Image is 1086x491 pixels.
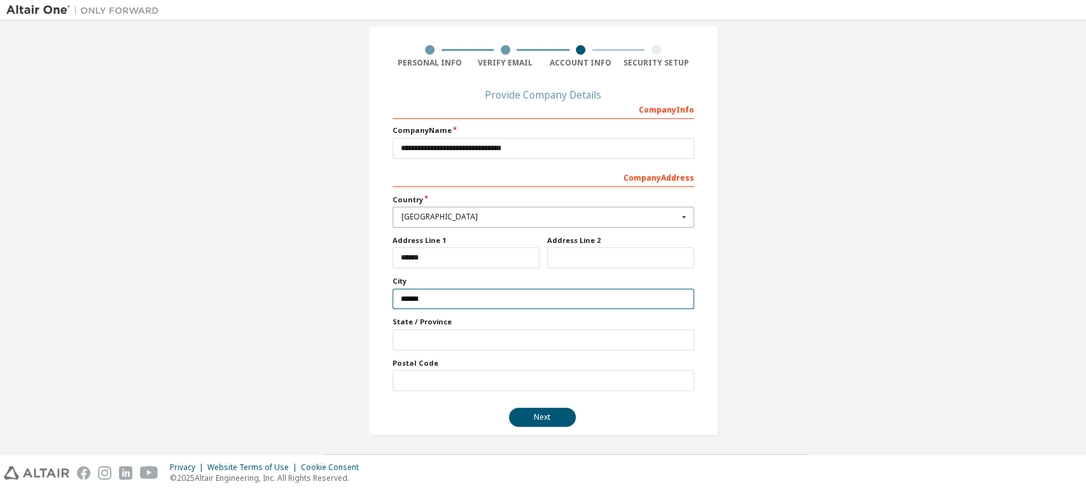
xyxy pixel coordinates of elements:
div: Company Info [393,99,694,119]
div: Verify Email [468,58,543,68]
div: [GEOGRAPHIC_DATA] [401,213,678,221]
label: Country [393,195,694,205]
div: Personal Info [393,58,468,68]
div: Account Info [543,58,619,68]
img: youtube.svg [140,466,158,480]
img: instagram.svg [98,466,111,480]
img: Altair One [6,4,165,17]
div: Website Terms of Use [207,462,301,473]
div: Cookie Consent [301,462,366,473]
label: City [393,276,694,286]
label: Company Name [393,125,694,135]
div: Privacy [170,462,207,473]
label: Postal Code [393,358,694,368]
p: © 2025 Altair Engineering, Inc. All Rights Reserved. [170,473,366,483]
label: Address Line 1 [393,235,540,246]
img: facebook.svg [77,466,90,480]
label: Address Line 2 [547,235,694,246]
img: linkedin.svg [119,466,132,480]
div: Provide Company Details [393,91,694,99]
button: Next [509,408,576,427]
label: State / Province [393,317,694,327]
div: Security Setup [618,58,694,68]
div: Company Address [393,167,694,187]
img: altair_logo.svg [4,466,69,480]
